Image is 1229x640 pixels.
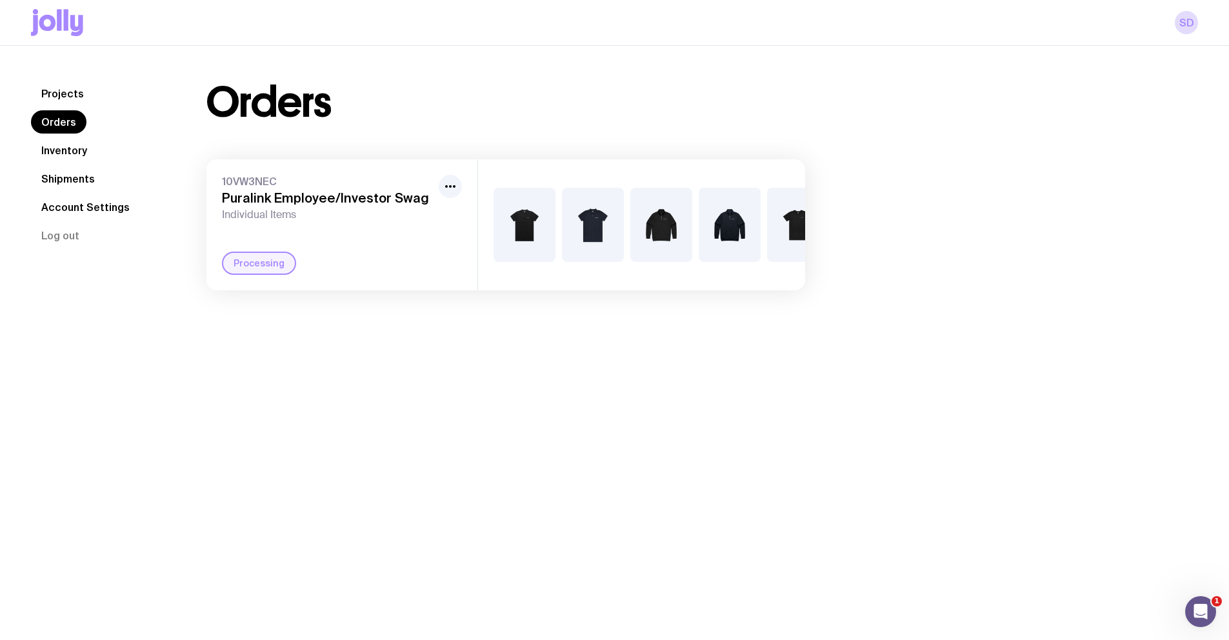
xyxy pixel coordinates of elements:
a: SD [1175,11,1198,34]
a: Orders [31,110,86,134]
iframe: Intercom live chat [1185,596,1216,627]
a: Shipments [31,167,105,190]
button: Log out [31,224,90,247]
span: Individual Items [222,208,434,221]
h3: Puralink Employee/Investor Swag [222,190,434,206]
span: 10VW3NEC [222,175,434,188]
span: 1 [1212,596,1222,606]
a: Account Settings [31,195,140,219]
a: Inventory [31,139,97,162]
div: Processing [222,252,296,275]
h1: Orders [206,82,331,123]
a: Projects [31,82,94,105]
